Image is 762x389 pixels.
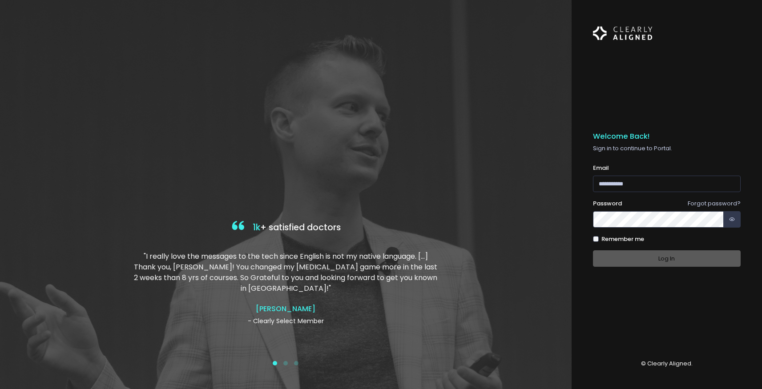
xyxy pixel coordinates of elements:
h5: Welcome Back! [593,132,741,141]
p: © Clearly Aligned. [593,359,741,368]
a: Forgot password? [688,199,741,208]
label: Remember me [601,235,644,244]
span: 1k [253,221,260,233]
p: - Clearly Select Member [134,317,438,326]
h4: [PERSON_NAME] [134,305,438,313]
img: Logo Horizontal [593,21,653,45]
p: "I really love the messages to the tech since English is not my native language. […] Thank you, [... [134,251,438,294]
p: Sign in to continue to Portal. [593,144,741,153]
h4: + satisfied doctors [134,219,438,237]
label: Email [593,164,609,172]
label: Password [593,199,622,208]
